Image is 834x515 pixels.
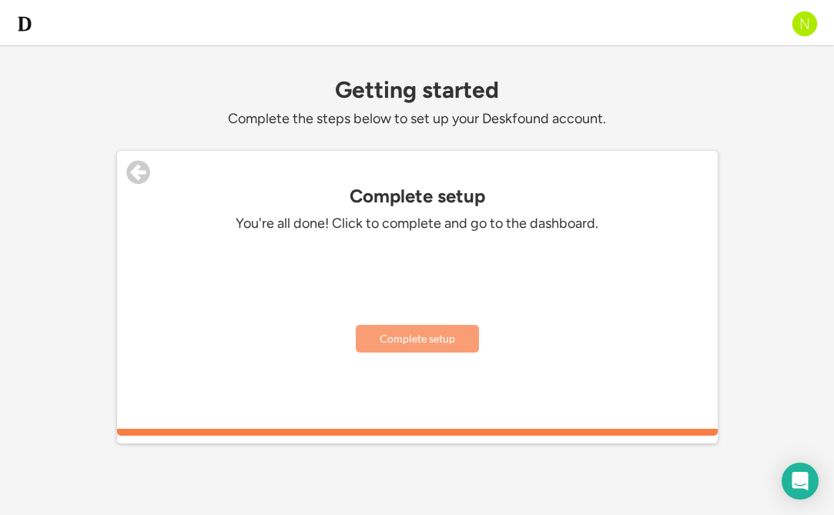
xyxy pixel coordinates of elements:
[117,186,718,207] div: Complete setup
[791,10,819,38] img: N.png
[117,77,718,102] div: Getting started
[186,215,648,232] div: You're all done! Click to complete and go to the dashboard.
[117,110,718,128] div: Complete the steps below to set up your Deskfound account.
[782,463,819,500] div: Open Intercom Messenger
[356,325,479,353] button: Complete setup
[120,429,715,436] div: 100%
[15,15,34,33] img: d-whitebg.png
